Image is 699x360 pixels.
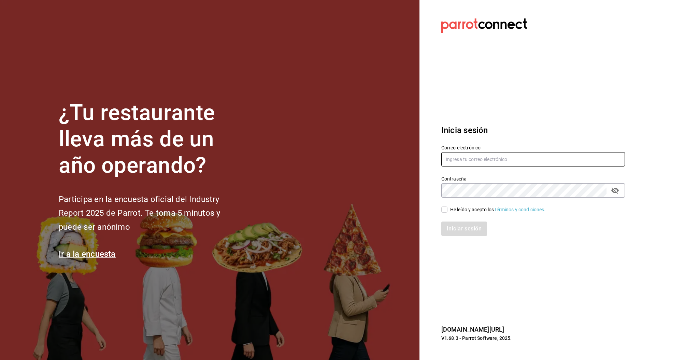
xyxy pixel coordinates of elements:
[441,152,625,166] input: Ingresa tu correo electrónico
[441,145,625,150] label: Correo electrónico
[59,192,243,234] h2: Participa en la encuesta oficial del Industry Report 2025 de Parrot. Te toma 5 minutos y puede se...
[609,185,621,196] button: passwordField
[441,176,625,181] label: Contraseña
[494,207,546,212] a: Términos y condiciones.
[441,326,504,333] a: [DOMAIN_NAME][URL]
[441,124,625,136] h3: Inicia sesión
[59,249,116,259] a: Ir a la encuesta
[441,335,625,342] p: V1.68.3 - Parrot Software, 2025.
[59,100,243,178] h1: ¿Tu restaurante lleva más de un año operando?
[450,206,546,213] div: He leído y acepto los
